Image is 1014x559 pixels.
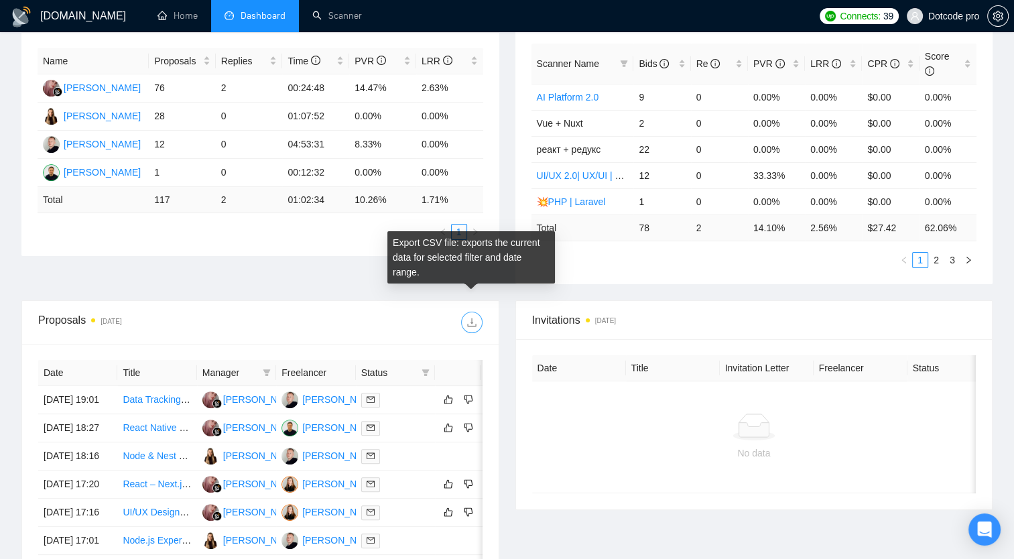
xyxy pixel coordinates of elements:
button: left [896,252,912,268]
span: Invitations [532,312,976,328]
a: Node & Nest JS Developer for Microservices Project [123,450,340,461]
img: DS [202,476,219,493]
img: YD [202,448,219,464]
a: 1 [913,253,928,267]
td: $0.00 [862,188,919,214]
td: 0.00% [748,136,805,162]
div: [PERSON_NAME] [302,448,379,463]
div: No data [543,446,966,460]
td: 0 [216,131,283,159]
img: YD [43,108,60,125]
th: Proposals [149,48,216,74]
span: info-circle [443,56,452,65]
a: AP[PERSON_NAME] [43,166,141,177]
span: Time [288,56,320,66]
td: 0 [691,84,748,110]
td: $0.00 [862,136,919,162]
a: UI/UX Designer Needed – Web & Mobile Platform [123,507,330,517]
div: [PERSON_NAME] [302,505,379,519]
span: setting [988,11,1008,21]
td: Data Tracking Portal for Company [117,386,196,414]
img: upwork-logo.png [825,11,836,21]
img: YP [281,532,298,549]
button: download [461,312,483,333]
span: mail [367,452,375,460]
td: 0 [691,188,748,214]
span: filter [422,369,430,377]
span: Proposals [154,54,200,68]
img: DS [202,420,219,436]
th: Title [117,360,196,386]
td: [DATE] 19:01 [38,386,117,414]
button: left [435,224,451,240]
div: [PERSON_NAME] [223,448,300,463]
img: DS [202,504,219,521]
a: DS[PERSON_NAME] [202,422,300,432]
a: YD[PERSON_NAME] [202,534,300,545]
img: DS [202,391,219,408]
th: Manager [197,360,276,386]
td: 0 [216,159,283,187]
td: 28 [149,103,216,131]
a: YP[PERSON_NAME] [43,138,141,149]
td: 0.00% [805,110,862,136]
a: YD[PERSON_NAME] [43,110,141,121]
a: searchScanner [312,10,362,21]
div: [PERSON_NAME] [223,477,300,491]
span: Re [696,58,720,69]
span: info-circle [377,56,386,65]
td: 1 [149,159,216,187]
button: right [467,224,483,240]
td: [DATE] 17:20 [38,471,117,499]
li: 3 [944,252,960,268]
span: dislike [464,394,473,405]
button: like [440,504,456,520]
td: Total [38,187,149,213]
li: Previous Page [896,252,912,268]
td: 0.00% [805,162,862,188]
span: Score [925,51,950,76]
th: Replies [216,48,283,74]
td: 33.33% [748,162,805,188]
th: Status [907,355,1001,381]
li: Next Page [960,252,976,268]
button: dislike [460,420,477,436]
span: LRR [810,58,841,69]
span: info-circle [659,59,669,68]
span: right [964,256,972,264]
td: [DATE] 18:16 [38,442,117,471]
div: [PERSON_NAME] [64,137,141,151]
img: YD [202,532,219,549]
div: [PERSON_NAME] [223,420,300,435]
td: 14.10 % [748,214,805,241]
img: DS [43,80,60,97]
div: [PERSON_NAME] [64,80,141,95]
li: Previous Page [435,224,451,240]
li: 1 [451,224,467,240]
img: MK [281,504,298,521]
td: [DATE] 17:16 [38,499,117,527]
td: 0.00% [805,84,862,110]
td: 0 [691,110,748,136]
td: [DATE] 18:27 [38,414,117,442]
td: 2 [216,187,283,213]
td: UI/UX Designer Needed – Web & Mobile Platform [117,499,196,527]
span: info-circle [925,66,934,76]
td: Node.js Expert Needed [117,527,196,555]
img: YP [43,136,60,153]
div: Open Intercom Messenger [968,513,1001,546]
td: 22 [633,136,690,162]
img: gigradar-bm.png [212,427,222,436]
td: 9 [633,84,690,110]
span: like [444,507,453,517]
span: filter [617,54,631,74]
a: setting [987,11,1009,21]
a: YP[PERSON_NAME] [281,534,379,545]
a: YP[PERSON_NAME] [281,393,379,404]
img: YP [281,448,298,464]
td: 01:02:34 [282,187,349,213]
span: info-circle [311,56,320,65]
td: 0.00% [920,136,976,162]
td: Node & Nest JS Developer for Microservices Project [117,442,196,471]
td: 0.00% [920,188,976,214]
